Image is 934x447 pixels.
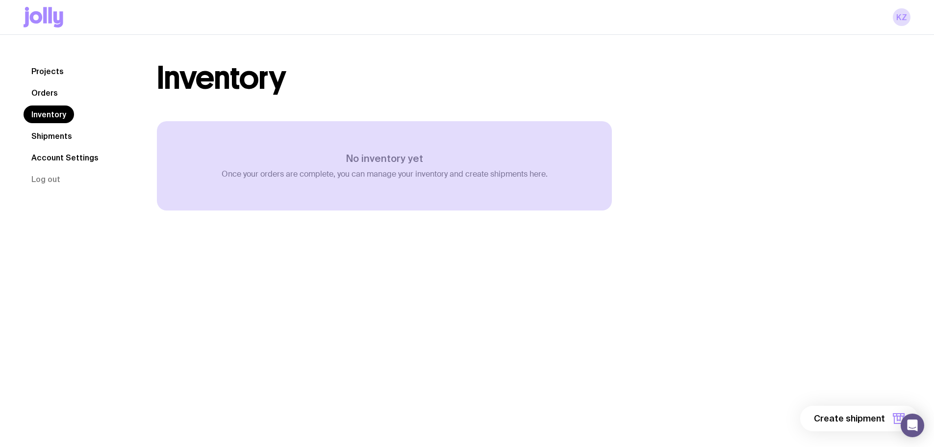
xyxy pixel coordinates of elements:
[24,62,72,80] a: Projects
[24,149,106,166] a: Account Settings
[800,406,918,431] button: Create shipment
[222,169,548,179] p: Once your orders are complete, you can manage your inventory and create shipments here.
[893,8,910,26] a: KZ
[24,105,74,123] a: Inventory
[24,84,66,102] a: Orders
[901,414,924,437] div: Open Intercom Messenger
[24,127,80,145] a: Shipments
[157,62,286,94] h1: Inventory
[222,153,548,164] h3: No inventory yet
[24,170,68,188] button: Log out
[814,413,885,424] span: Create shipment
